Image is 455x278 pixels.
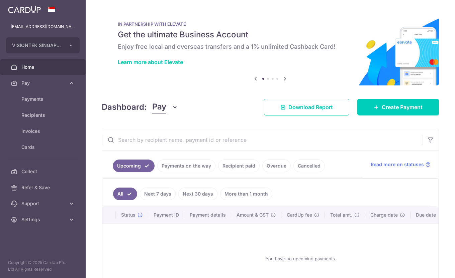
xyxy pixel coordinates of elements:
[416,212,436,218] span: Due date
[11,23,75,30] p: [EMAIL_ADDRESS][DOMAIN_NAME]
[12,42,62,49] span: VISIONTEK SINGAPORE PTE. LTD.
[118,43,423,51] h6: Enjoy free local and overseas transfers and a 1% unlimited Cashback Card!
[102,101,147,113] h4: Dashboard:
[371,161,431,168] a: Read more on statuses
[218,160,260,172] a: Recipient paid
[21,80,66,86] span: Pay
[330,212,352,218] span: Total amt.
[118,59,183,65] a: Learn more about Elevate
[21,112,66,118] span: Recipients
[264,99,349,115] a: Download Report
[113,160,155,172] a: Upcoming
[287,212,312,218] span: CardUp fee
[220,188,272,200] a: More than 1 month
[21,184,66,191] span: Refer & Save
[121,212,135,218] span: Status
[102,11,439,85] img: Renovation banner
[21,96,66,102] span: Payments
[412,258,448,275] iframe: Opens a widget where you can find more information
[288,103,333,111] span: Download Report
[118,29,423,40] h5: Get the ultimate Business Account
[21,216,66,223] span: Settings
[157,160,215,172] a: Payments on the way
[21,64,66,70] span: Home
[262,160,291,172] a: Overdue
[102,129,423,151] input: Search by recipient name, payment id or reference
[293,160,325,172] a: Cancelled
[140,188,176,200] a: Next 7 days
[118,21,423,27] p: IN PARTNERSHIP WITH ELEVATE
[152,101,178,113] button: Pay
[148,206,184,224] th: Payment ID
[21,168,66,175] span: Collect
[6,37,80,53] button: VISIONTEK SINGAPORE PTE. LTD.
[371,161,424,168] span: Read more on statuses
[21,144,66,151] span: Cards
[178,188,217,200] a: Next 30 days
[382,103,423,111] span: Create Payment
[8,5,41,13] img: CardUp
[370,212,398,218] span: Charge date
[21,128,66,134] span: Invoices
[113,188,137,200] a: All
[237,212,269,218] span: Amount & GST
[21,200,66,207] span: Support
[184,206,231,224] th: Payment details
[152,101,166,113] span: Pay
[357,99,439,115] a: Create Payment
